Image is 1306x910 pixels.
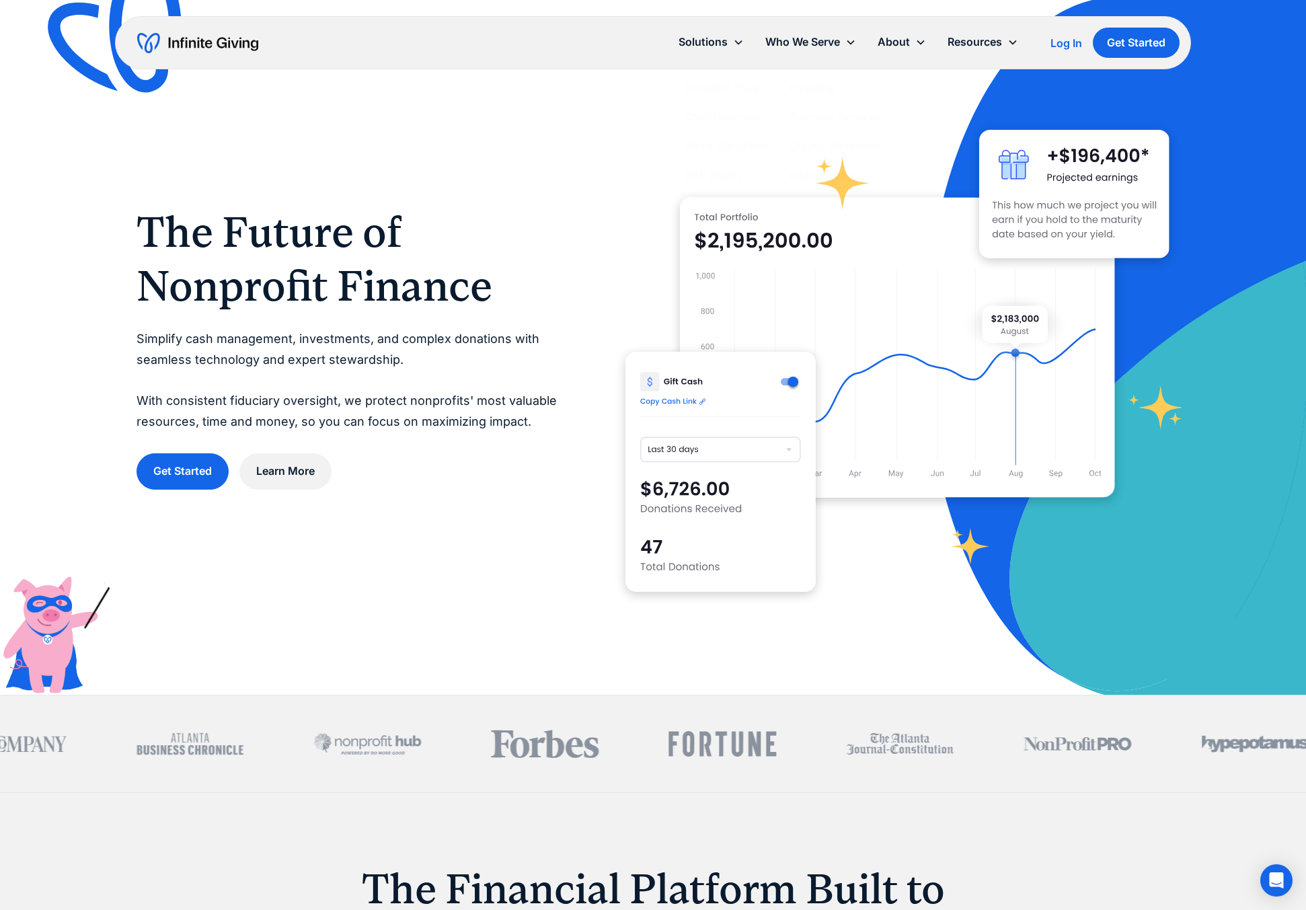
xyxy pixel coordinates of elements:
[790,137,881,155] a: Crypto Donations
[239,453,332,489] a: Learn More
[790,166,881,184] a: Endowments
[937,28,1029,56] div: Resources
[685,166,768,184] a: DAF Grants
[137,453,229,489] a: Get Started
[1260,864,1293,897] div: Open Intercom Messenger
[1050,35,1082,51] a: Log In
[755,28,867,56] div: Who We Serve
[137,32,258,54] a: home
[625,352,816,592] img: donation software for nonprofits
[685,137,768,155] a: Stock Donations
[137,329,572,432] p: Simplify cash management, investments, and complex donations with seamless technology and expert ...
[685,108,768,126] a: Cash Reserves
[1128,386,1183,428] img: fundraising star
[668,67,898,196] nav: Solutions
[679,33,728,51] div: Solutions
[1093,28,1180,58] a: Get Started
[790,79,881,97] a: Investing
[1050,38,1082,48] div: Log In
[948,33,1002,51] div: Resources
[680,197,1115,498] img: nonprofit donation platform
[685,79,768,97] a: Donation Page
[765,33,840,51] div: Who We Serve
[867,28,937,56] div: About
[790,108,881,126] a: Advisory Services
[137,205,572,313] h1: The Future of Nonprofit Finance
[878,33,910,51] div: About
[668,28,755,56] div: Solutions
